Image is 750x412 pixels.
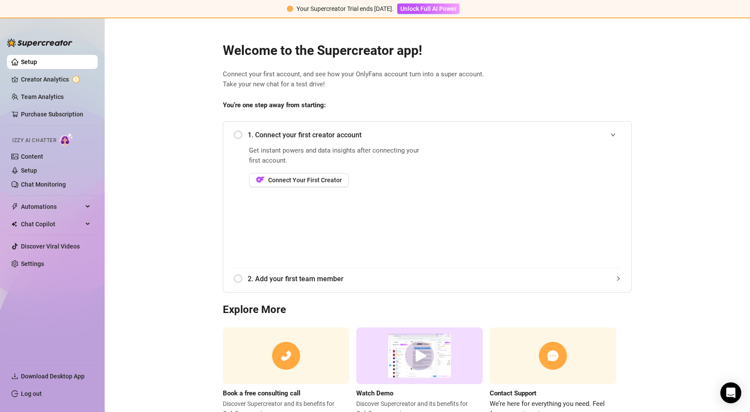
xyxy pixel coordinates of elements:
[397,3,460,14] button: Unlock Full AI Power
[60,133,73,146] img: AI Chatter
[223,42,632,59] h2: Welcome to the Supercreator app!
[223,303,632,317] h3: Explore More
[249,146,425,166] span: Get instant powers and data insights after connecting your first account.
[223,101,326,109] strong: You’re one step away from starting:
[720,382,741,403] div: Open Intercom Messenger
[223,69,632,90] span: Connect your first account, and see how your OnlyFans account turn into a super account. Take you...
[21,72,91,86] a: Creator Analytics exclamation-circle
[21,260,44,267] a: Settings
[21,243,80,250] a: Discover Viral Videos
[21,167,37,174] a: Setup
[248,273,621,284] span: 2. Add your first team member
[21,153,43,160] a: Content
[447,146,621,257] iframe: Add Creators
[249,173,425,187] a: OFConnect Your First Creator
[249,173,349,187] button: OFConnect Your First Creator
[397,5,460,12] a: Unlock Full AI Power
[490,389,536,397] strong: Contact Support
[610,132,616,137] span: expanded
[490,327,616,385] img: contact support
[11,221,17,227] img: Chat Copilot
[21,58,37,65] a: Setup
[21,217,83,231] span: Chat Copilot
[21,93,64,100] a: Team Analytics
[223,327,349,385] img: consulting call
[616,276,621,281] span: collapsed
[21,200,83,214] span: Automations
[268,177,342,184] span: Connect Your First Creator
[356,327,483,385] img: supercreator demo
[234,268,621,289] div: 2. Add your first team member
[297,5,394,12] span: Your Supercreator Trial ends [DATE].
[287,6,293,12] span: exclamation-circle
[234,124,621,146] div: 1. Connect your first creator account
[21,390,42,397] a: Log out
[21,107,91,121] a: Purchase Subscription
[223,389,300,397] strong: Book a free consulting call
[21,181,66,188] a: Chat Monitoring
[256,175,265,184] img: OF
[248,129,621,140] span: 1. Connect your first creator account
[21,373,85,380] span: Download Desktop App
[11,373,18,380] span: download
[12,136,56,145] span: Izzy AI Chatter
[356,389,393,397] strong: Watch Demo
[400,5,457,12] span: Unlock Full AI Power
[7,38,72,47] img: logo-BBDzfeDw.svg
[11,203,18,210] span: thunderbolt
